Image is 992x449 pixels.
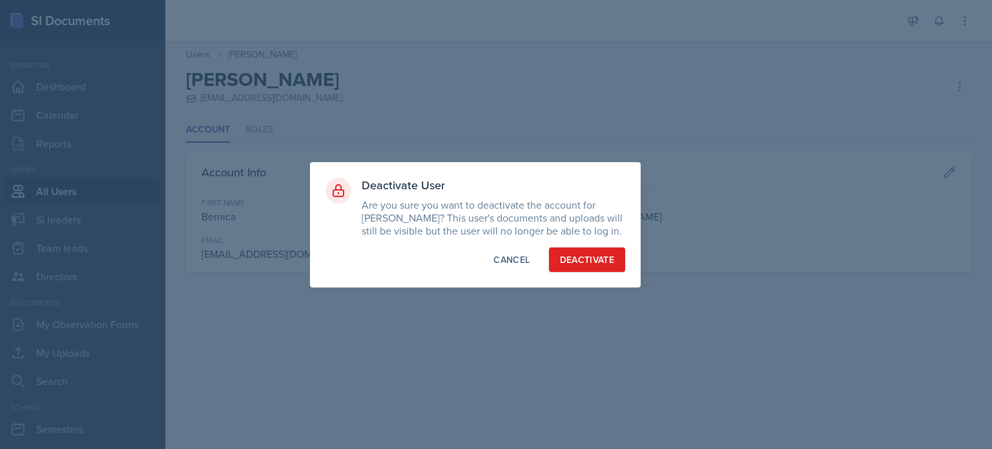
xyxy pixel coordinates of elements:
[549,247,626,272] button: Deactivate
[362,178,625,193] h3: Deactivate User
[362,198,625,237] p: Are you sure you want to deactivate the account for [PERSON_NAME]? This user's documents and uplo...
[493,253,530,266] div: Cancel
[560,253,615,266] div: Deactivate
[482,247,541,272] button: Cancel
